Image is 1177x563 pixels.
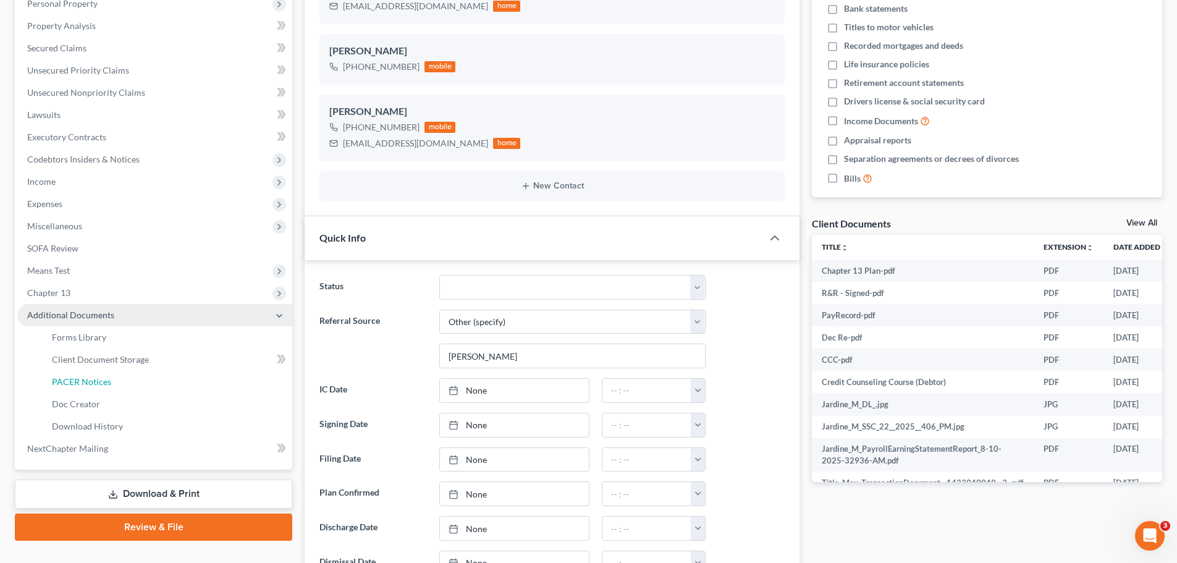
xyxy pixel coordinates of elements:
span: Unsecured Priority Claims [27,65,129,75]
a: Property Analysis [17,15,292,37]
span: SOFA Review [27,243,78,253]
a: None [440,517,589,540]
span: Lawsuits [27,109,61,120]
i: expand_more [1162,244,1169,252]
a: PACER Notices [42,371,292,393]
span: Secured Claims [27,43,86,53]
td: JPG [1034,416,1103,438]
div: [PHONE_NUMBER] [343,61,420,73]
span: NextChapter Mailing [27,443,108,454]
label: Referral Source [313,310,432,369]
span: 3 [1160,521,1170,531]
a: Download History [42,415,292,438]
a: None [440,482,589,506]
input: -- : -- [602,448,691,472]
label: Status [313,275,432,300]
input: -- : -- [602,517,691,540]
a: None [440,448,589,472]
td: PDF [1034,349,1103,371]
td: PDF [1034,472,1103,494]
span: Unsecured Nonpriority Claims [27,87,145,98]
span: Retirement account statements [844,77,964,89]
a: NextChapter Mailing [17,438,292,460]
span: Client Document Storage [52,354,149,365]
a: Unsecured Nonpriority Claims [17,82,292,104]
td: Jardine_M_PayrollEarningStatementReport_8-10-2025-32936-AM.pdf [812,438,1034,472]
div: home [493,138,520,149]
input: -- : -- [602,379,691,402]
label: Plan Confirmed [313,481,432,506]
button: New Contact [329,181,775,191]
a: Unsecured Priority Claims [17,59,292,82]
span: Separation agreements or decrees of divorces [844,153,1019,165]
td: PDF [1034,326,1103,349]
label: IC Date [313,378,432,403]
iframe: Intercom live chat [1135,521,1165,551]
td: CCC-pdf [812,349,1034,371]
label: Signing Date [313,413,432,438]
span: Income Documents [844,115,918,127]
span: Means Test [27,265,70,276]
input: Other Referral Source [440,344,705,368]
div: mobile [424,61,455,72]
div: Client Documents [812,217,891,230]
span: Bills [844,172,861,185]
span: Doc Creator [52,399,100,409]
a: Download & Print [15,480,292,509]
a: View All [1126,219,1157,227]
td: Chapter 13 Plan-pdf [812,260,1034,282]
span: Chapter 13 [27,287,70,298]
div: [EMAIL_ADDRESS][DOMAIN_NAME] [343,137,488,150]
label: Discharge Date [313,516,432,541]
input: -- : -- [602,482,691,506]
a: Doc Creator [42,393,292,415]
a: Titleunfold_more [822,242,848,252]
div: [PHONE_NUMBER] [343,121,420,133]
a: Client Document Storage [42,349,292,371]
td: PDF [1034,438,1103,472]
span: Expenses [27,198,62,209]
a: Forms Library [42,326,292,349]
td: PDF [1034,260,1103,282]
div: [PERSON_NAME] [329,104,775,119]
a: Date Added expand_more [1113,242,1169,252]
td: JPG [1034,393,1103,415]
div: mobile [424,122,455,133]
div: home [493,1,520,12]
span: Life insurance policies [844,58,929,70]
td: PayRecord-pdf [812,304,1034,326]
a: None [440,413,589,437]
span: PACER Notices [52,376,111,387]
i: unfold_more [841,244,848,252]
span: Bank statements [844,2,908,15]
span: Codebtors Insiders & Notices [27,154,140,164]
i: unfold_more [1086,244,1094,252]
a: Lawsuits [17,104,292,126]
span: Quick Info [319,232,366,243]
td: Title_Max_TransactionDocument__1423940049__3_.pdf [812,472,1034,494]
a: None [440,379,589,402]
a: Secured Claims [17,37,292,59]
span: Titles to motor vehicles [844,21,934,33]
span: Property Analysis [27,20,96,31]
td: PDF [1034,371,1103,393]
td: Jardine_M_DL_.jpg [812,393,1034,415]
span: Forms Library [52,332,106,342]
td: Dec Re-pdf [812,326,1034,349]
a: Executory Contracts [17,126,292,148]
span: Additional Documents [27,310,114,320]
span: Drivers license & social security card [844,95,985,108]
span: Income [27,176,56,187]
td: Credit Counseling Course (Debtor) [812,371,1034,393]
span: Recorded mortgages and deeds [844,40,963,52]
td: PDF [1034,304,1103,326]
input: -- : -- [602,413,691,437]
a: Review & File [15,514,292,541]
div: [PERSON_NAME] [329,44,775,59]
span: Download History [52,421,123,431]
td: PDF [1034,282,1103,304]
span: Miscellaneous [27,221,82,231]
a: SOFA Review [17,237,292,260]
td: R&R - Signed-pdf [812,282,1034,304]
td: Jardine_M_SSC_22__2025__406_PM.jpg [812,416,1034,438]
